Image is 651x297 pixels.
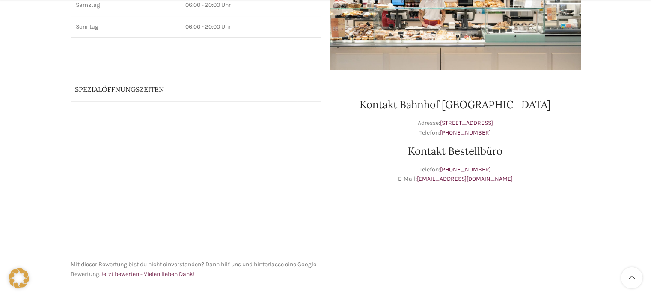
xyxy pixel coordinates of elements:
a: [PHONE_NUMBER] [440,166,491,173]
p: 06:00 - 20:00 Uhr [185,1,316,9]
a: [EMAIL_ADDRESS][DOMAIN_NAME] [417,175,513,182]
p: Adresse: Telefon: [330,118,581,138]
a: Scroll to top button [621,267,642,288]
h2: Kontakt Bahnhof [GEOGRAPHIC_DATA] [330,100,581,110]
a: Jetzt bewerten - Vielen lieben Dank! [101,271,195,278]
p: Sonntag [76,23,175,31]
p: Spezialöffnungszeiten [75,85,293,94]
a: [STREET_ADDRESS] [440,119,493,126]
p: 06:00 - 20:00 Uhr [185,23,316,31]
p: Samstag [76,1,175,9]
p: Mit dieser Bewertung bist du nicht einverstanden? Dann hilf uns und hinterlasse eine Google Bewer... [71,260,321,279]
p: Telefon: E-Mail: [330,165,581,184]
iframe: schwyter bahnhof [71,123,321,251]
h2: Kontakt Bestellbüro [330,146,581,156]
a: [PHONE_NUMBER] [440,129,491,136]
